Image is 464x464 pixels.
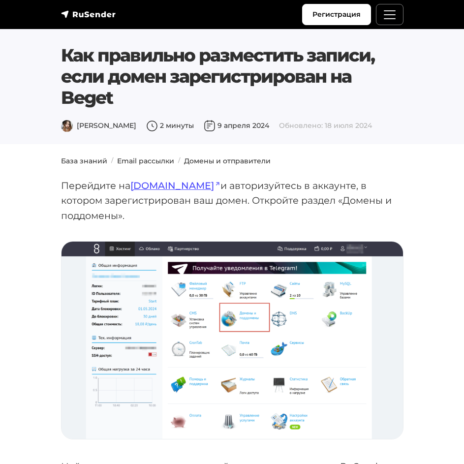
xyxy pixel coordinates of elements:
[146,120,158,132] img: Время чтения
[204,120,216,132] img: Дата публикации
[61,9,116,19] img: RuSender
[61,178,403,223] p: Перейдите на и авторизуйтесь в аккаунте, в котором зарегистрирован ваш домен. Откройте раздел «До...
[146,121,194,130] span: 2 минуты
[55,156,409,166] nav: breadcrumb
[130,180,220,191] a: [DOMAIN_NAME]
[279,121,372,130] span: Обновлено: 18 июля 2024
[61,156,107,165] a: База знаний
[61,121,136,130] span: [PERSON_NAME]
[302,4,371,25] a: Регистрация
[117,156,174,165] a: Email рассылки
[204,121,269,130] span: 9 апреля 2024
[184,156,271,165] a: Домены и отправители
[62,242,403,439] img: Домены и поддомены в Beget
[376,4,403,25] button: Меню
[61,45,403,109] h1: Как правильно разместить записи, если домен зарегистрирован на Beget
